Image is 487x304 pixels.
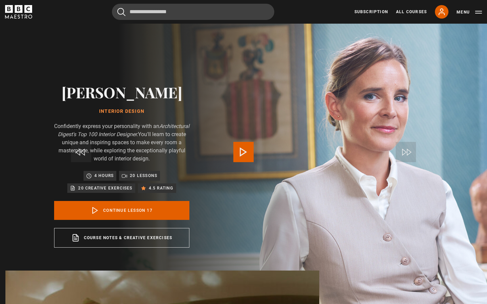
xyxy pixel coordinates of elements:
a: Subscription [354,9,388,15]
p: Confidently express your personality with an You'll learn to create unique and inspiring spaces t... [54,122,189,163]
h2: [PERSON_NAME] [54,83,189,101]
button: Submit the search query [117,8,125,16]
p: 20 lessons [130,172,157,179]
a: Continue lesson 17 [54,201,189,220]
a: Course notes & creative exercises [54,228,189,248]
p: 4 hours [94,172,114,179]
button: Toggle navigation [457,9,482,16]
input: Search [112,4,274,20]
a: All Courses [396,9,427,15]
p: 4.5 rating [149,185,173,192]
svg: BBC Maestro [5,5,32,19]
h1: Interior Design [54,109,189,114]
p: 20 creative exercises [78,185,132,192]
